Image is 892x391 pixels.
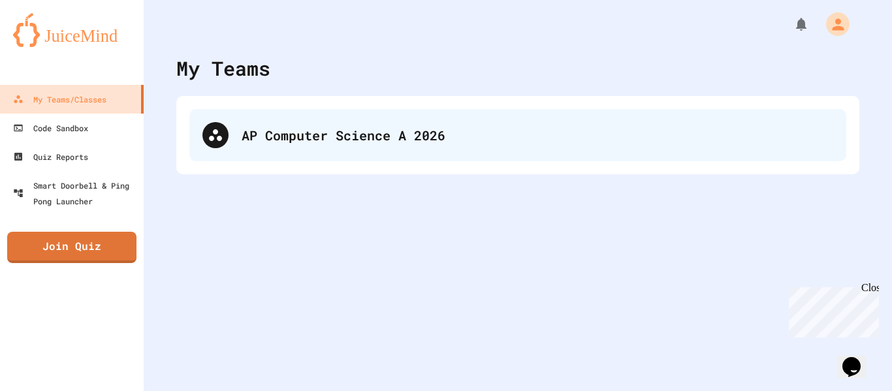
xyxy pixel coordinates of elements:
div: My Teams [176,54,270,83]
div: AP Computer Science A 2026 [189,109,846,161]
div: Code Sandbox [13,120,88,136]
iframe: chat widget [784,282,879,337]
iframe: chat widget [837,339,879,378]
div: Chat with us now!Close [5,5,90,83]
a: Join Quiz [7,232,136,263]
div: Smart Doorbell & Ping Pong Launcher [13,178,138,209]
div: My Teams/Classes [13,91,106,107]
div: My Notifications [769,13,812,35]
div: Quiz Reports [13,149,88,164]
div: AP Computer Science A 2026 [242,125,833,145]
div: My Account [812,9,853,39]
img: logo-orange.svg [13,13,131,47]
